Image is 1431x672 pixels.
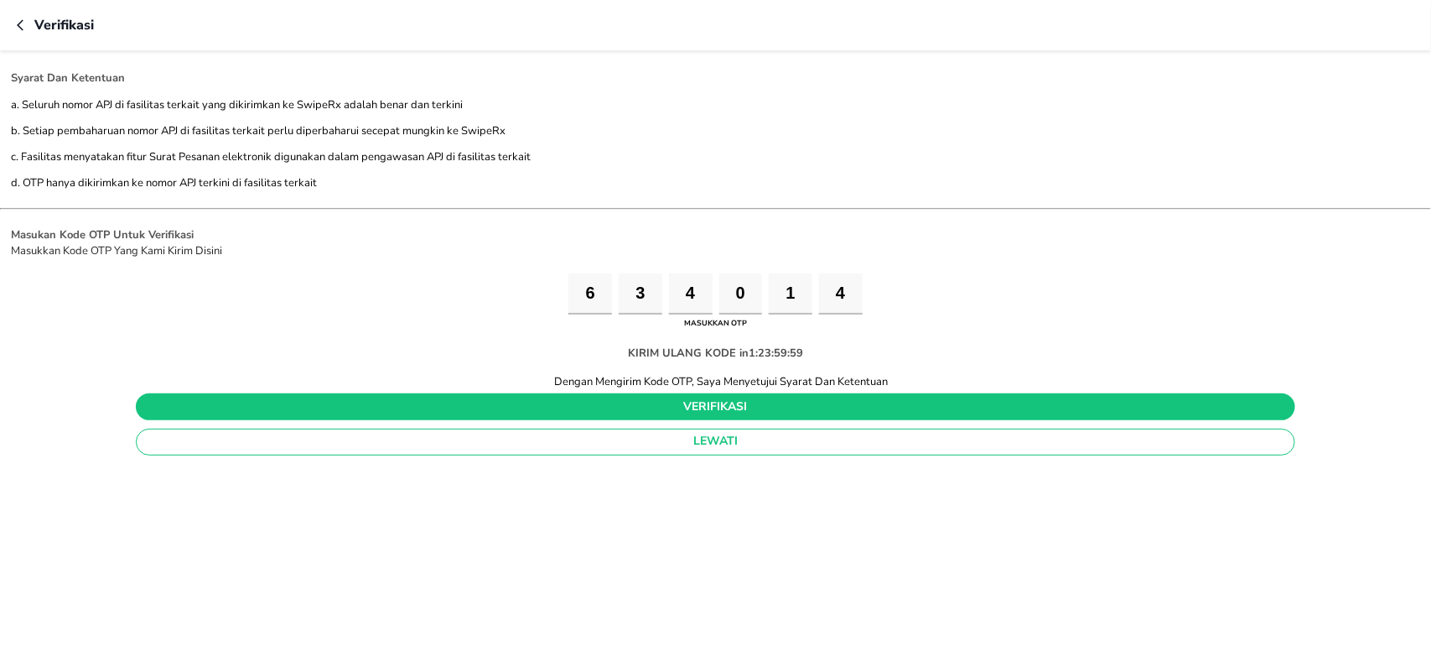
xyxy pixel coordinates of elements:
[769,273,812,315] input: Please enter OTP character 5
[568,273,612,315] input: Please enter OTP character 1
[680,315,751,333] div: MASUKKAN OTP
[614,332,817,374] div: KIRIM ULANG KODE in1:23:59:59
[669,273,713,315] input: Please enter OTP character 3
[150,431,1281,452] span: lewati
[619,273,662,315] input: Please enter OTP character 2
[136,393,1295,420] button: verifikasi
[34,15,94,35] p: Verifikasi
[719,273,763,315] input: Please enter OTP character 4
[149,397,1282,418] span: verifikasi
[136,429,1295,456] button: lewati
[819,273,863,315] input: Please enter OTP character 6
[543,374,888,389] div: Dengan Mengirim Kode OTP, Saya Menyetujui Syarat Dan Ketentuan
